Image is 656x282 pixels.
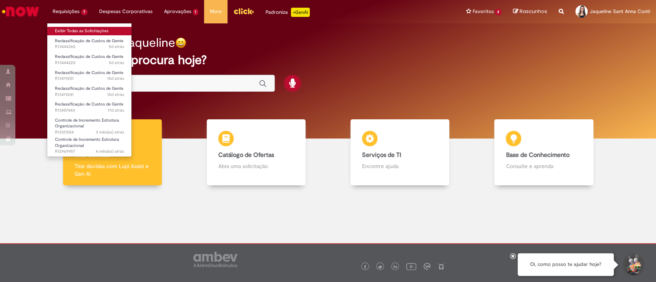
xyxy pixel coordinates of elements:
[210,8,222,15] span: More
[218,162,294,170] p: Abra uma solicitação
[55,107,124,114] span: R13407443
[184,119,328,186] a: Catálogo de Ofertas Abra uma solicitação
[53,8,80,15] span: Requisições
[406,261,416,271] img: logo_footer_youtube.png
[81,9,88,15] span: 7
[55,92,124,98] span: R13419241
[193,9,199,15] span: 1
[394,265,397,269] img: logo_footer_linkedin.png
[266,8,310,17] div: Padroniza
[363,265,367,269] img: logo_footer_facebook.png
[109,44,124,49] span: 5d atrás
[590,8,650,15] span: Jaqueline Sant Anna Conti
[99,8,153,15] span: Despesas Corporativas
[107,92,124,97] time: 14/08/2025 18:43:19
[193,252,237,267] img: logo_footer_ambev_rotulo_gray.png
[47,37,132,51] a: Aberto R13444365 : Reclassificação de Custos de Gente
[55,44,124,50] span: R13444365
[47,135,132,152] a: Aberto R12969957 : Controle de Incremento Estrutura Organizacional
[513,8,547,15] a: Rascunhos
[621,253,644,276] button: Iniciar Conversa de Suporte
[55,101,123,107] span: Reclassificação de Custos de Gente
[47,27,132,35] a: Exibir Todas as Solicitações
[96,148,124,154] time: 23/04/2025 13:07:06
[109,60,124,66] time: 25/08/2025 13:19:47
[55,148,124,155] span: R12969957
[75,162,150,178] p: Tirar dúvidas com Lupi Assist e Gen Ai
[47,23,132,157] ul: Requisições
[423,263,430,270] img: logo_footer_workplace.png
[96,129,124,135] time: 03/06/2025 09:17:40
[438,263,445,270] img: logo_footer_naosei.png
[47,69,132,83] a: Aberto R13419251 : Reclassificação de Custos de Gente
[107,76,124,81] time: 14/08/2025 18:49:18
[47,100,132,114] a: Aberto R13407443 : Reclassificação de Custos de Gente
[55,86,123,91] span: Reclassificação de Custos de Gente
[47,53,132,67] a: Aberto R13444220 : Reclassificação de Custos de Gente
[96,148,124,154] span: 4 mês(es) atrás
[47,84,132,99] a: Aberto R13419241 : Reclassificação de Custos de Gente
[47,116,132,133] a: Aberto R13121554 : Controle de Incremento Estrutura Organizacional
[109,44,124,49] time: 25/08/2025 13:51:56
[55,54,123,59] span: Reclassificação de Custos de Gente
[291,8,310,17] p: +GenAi
[520,8,547,15] span: Rascunhos
[472,119,616,186] a: Base de Conhecimento Consulte e aprenda
[55,76,124,82] span: R13419251
[55,60,124,66] span: R13444220
[506,162,581,170] p: Consulte e aprenda
[109,60,124,66] span: 5d atrás
[218,151,274,159] b: Catálogo de Ofertas
[55,117,119,129] span: Controle de Incremento Estrutura Organizacional
[362,162,438,170] p: Encontre ajuda
[107,76,124,81] span: 15d atrás
[55,38,123,44] span: Reclassificação de Custos de Gente
[1,4,40,19] img: ServiceNow
[55,70,123,76] span: Reclassificação de Custos de Gente
[55,129,124,135] span: R13121554
[55,137,119,148] span: Controle de Incremento Estrutura Organizacional
[495,9,502,15] span: 2
[107,92,124,97] span: 15d atrás
[108,107,124,113] span: 17d atrás
[62,53,594,67] h2: O que você procura hoje?
[164,8,191,15] span: Aprovações
[233,5,254,17] img: click_logo_yellow_360x200.png
[378,265,382,269] img: logo_footer_twitter.png
[472,8,493,15] span: Favoritos
[362,151,401,159] b: Serviços de TI
[328,119,472,186] a: Serviços de TI Encontre ajuda
[175,37,186,48] img: happy-face.png
[518,253,614,276] div: Oi, como posso te ajudar hoje?
[96,129,124,135] span: 3 mês(es) atrás
[40,119,184,186] a: Tirar dúvidas Tirar dúvidas com Lupi Assist e Gen Ai
[108,107,124,113] time: 13/08/2025 09:11:49
[506,151,569,159] b: Base de Conhecimento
